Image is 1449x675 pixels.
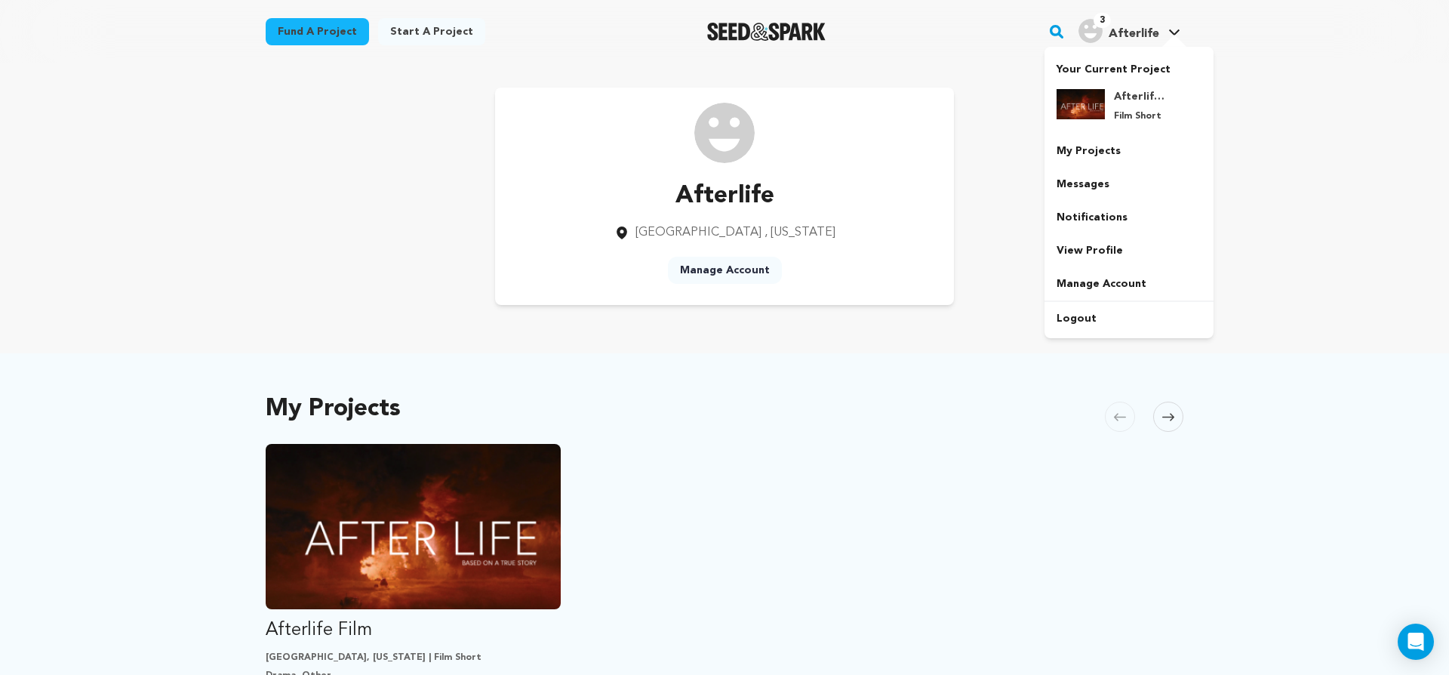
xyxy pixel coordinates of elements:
[266,652,561,664] p: [GEOGRAPHIC_DATA], [US_STATE] | Film Short
[694,103,755,163] img: /img/default-images/user/medium/user.png image
[1078,19,1159,43] div: Afterlife's Profile
[1057,89,1105,119] img: 63eea8ef06b82fd6.png
[1044,234,1214,267] a: View Profile
[1057,56,1201,77] p: Your Current Project
[378,18,485,45] a: Start a project
[1075,16,1183,43] a: Afterlife's Profile
[764,227,835,239] span: , [US_STATE]
[1114,110,1168,122] p: Film Short
[1057,56,1201,134] a: Your Current Project Afterlife Film Film Short
[1044,168,1214,201] a: Messages
[1044,134,1214,168] a: My Projects
[266,618,561,643] p: Afterlife Film
[635,227,761,239] span: [GEOGRAPHIC_DATA]
[707,23,826,41] a: Seed&Spark Homepage
[1109,28,1159,40] span: Afterlife
[1044,201,1214,234] a: Notifications
[1078,19,1103,43] img: user.png
[707,23,826,41] img: Seed&Spark Logo Dark Mode
[1044,302,1214,335] a: Logout
[614,178,835,214] p: Afterlife
[1075,16,1183,48] span: Afterlife's Profile
[266,18,369,45] a: Fund a project
[266,399,401,420] h2: My Projects
[1114,89,1168,104] h4: Afterlife Film
[1094,13,1111,28] span: 3
[1044,267,1214,301] a: Manage Account
[1398,624,1434,660] div: Open Intercom Messenger
[668,257,782,284] a: Manage Account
